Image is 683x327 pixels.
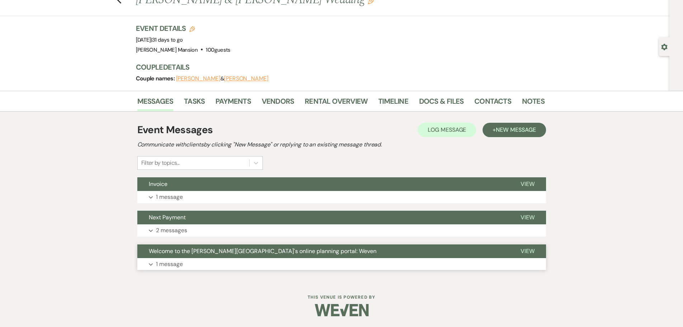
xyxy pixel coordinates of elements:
[149,180,167,188] span: Invoice
[215,95,251,111] a: Payments
[152,36,183,43] span: 31 days to go
[522,95,545,111] a: Notes
[156,260,183,269] p: 1 message
[136,46,198,53] span: [PERSON_NAME] Mansion
[137,95,174,111] a: Messages
[137,244,509,258] button: Welcome to the [PERSON_NAME][GEOGRAPHIC_DATA]'s online planning portal: Weven
[136,36,183,43] span: [DATE]
[176,76,220,81] button: [PERSON_NAME]
[509,177,546,191] button: View
[262,95,294,111] a: Vendors
[137,191,546,203] button: 1 message
[136,62,537,72] h3: Couple Details
[156,226,187,235] p: 2 messages
[206,46,230,53] span: 100 guests
[141,159,180,167] div: Filter by topics...
[137,258,546,270] button: 1 message
[496,126,536,134] span: New Message
[137,140,546,149] h2: Communicate with clients by clicking "New Message" or replying to an existing message thread.
[137,177,509,191] button: Invoice
[483,123,546,137] button: +New Message
[521,214,535,221] span: View
[509,244,546,258] button: View
[315,298,369,323] img: Weven Logo
[521,180,535,188] span: View
[428,126,466,134] span: Log Message
[418,123,476,137] button: Log Message
[305,95,367,111] a: Rental Overview
[137,211,509,224] button: Next Payment
[151,36,183,43] span: |
[521,247,535,255] span: View
[474,95,511,111] a: Contacts
[378,95,408,111] a: Timeline
[136,23,231,33] h3: Event Details
[149,214,186,221] span: Next Payment
[661,43,668,50] button: Open lead details
[224,76,269,81] button: [PERSON_NAME]
[137,224,546,237] button: 2 messages
[419,95,464,111] a: Docs & Files
[137,122,213,137] h1: Event Messages
[149,247,376,255] span: Welcome to the [PERSON_NAME][GEOGRAPHIC_DATA]'s online planning portal: Weven
[156,192,183,202] p: 1 message
[184,95,205,111] a: Tasks
[176,75,269,82] span: &
[136,75,176,82] span: Couple names:
[509,211,546,224] button: View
